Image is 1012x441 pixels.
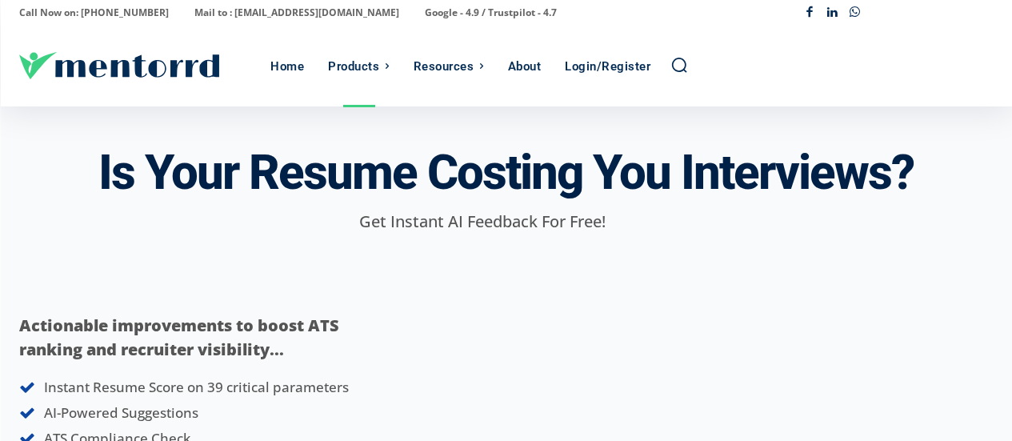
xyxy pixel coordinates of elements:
a: Search [670,56,688,74]
p: Mail to : [EMAIL_ADDRESS][DOMAIN_NAME] [194,2,399,24]
span: Instant Resume Score on 39 critical parameters [44,378,349,396]
a: Facebook [798,2,822,25]
span: AI-Powered Suggestions [44,403,198,422]
a: Logo [19,52,262,79]
p: Actionable improvements to boost ATS ranking and recruiter visibility... [19,314,354,362]
p: Get Instant AI Feedback For Free! [19,210,945,234]
a: Home [262,26,312,106]
a: About [500,26,550,106]
p: Google - 4.9 / Trustpilot - 4.7 [425,2,557,24]
div: About [508,26,542,106]
a: Linkedin [821,2,844,25]
h3: Is Your Resume Costing You Interviews? [98,146,914,199]
div: Home [270,26,304,106]
div: Login/Register [565,26,650,106]
a: Whatsapp [844,2,867,25]
a: Login/Register [557,26,658,106]
p: Call Now on: [PHONE_NUMBER] [19,2,169,24]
